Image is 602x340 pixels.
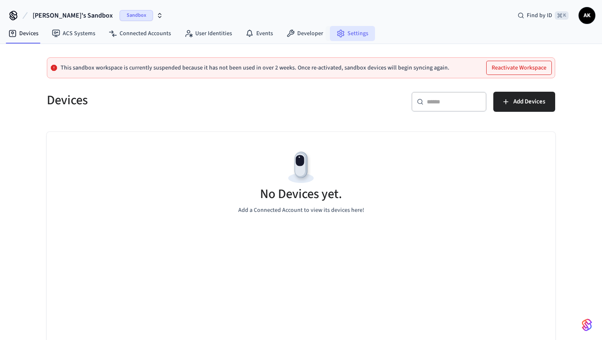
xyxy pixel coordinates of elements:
p: Add a Connected Account to view its devices here! [238,206,364,215]
a: Devices [2,26,45,41]
span: [PERSON_NAME]'s Sandbox [33,10,113,21]
h5: Devices [47,92,296,109]
div: Find by ID⌘ K [511,8,575,23]
span: ⌘ K [555,11,569,20]
span: AK [579,8,594,23]
button: Add Devices [493,92,555,112]
img: Devices Empty State [282,149,320,186]
span: Sandbox [120,10,153,21]
span: Add Devices [513,96,545,107]
h5: No Devices yet. [260,185,342,203]
a: User Identities [178,26,239,41]
a: ACS Systems [45,26,102,41]
button: AK [579,7,595,24]
span: Find by ID [527,11,552,20]
img: SeamLogoGradient.69752ec5.svg [582,318,592,332]
a: Settings [330,26,375,41]
a: Connected Accounts [102,26,178,41]
a: Developer [280,26,330,41]
button: Reactivate Workspace [487,61,551,75]
p: This sandbox workspace is currently suspended because it has not been used in over 2 weeks. Once ... [61,64,449,71]
a: Events [239,26,280,41]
